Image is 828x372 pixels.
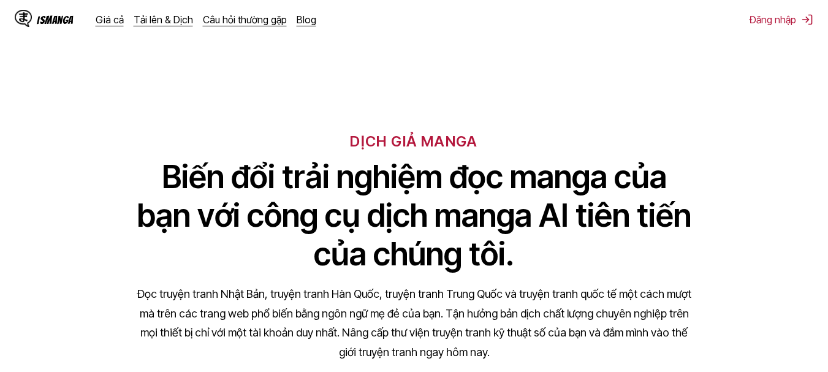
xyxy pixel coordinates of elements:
font: Đọc truyện tranh Nhật Bản, truyện tranh Hàn Quốc, truyện tranh Trung Quốc và truyện tranh quốc tế... [137,287,691,359]
font: Biến đổi trải nghiệm đọc manga của bạn với công cụ dịch manga AI tiên tiến của chúng tôi. [137,158,691,273]
font: DỊCH GIẢ MANGA [350,132,478,150]
a: Blog [297,13,316,26]
a: Tải lên & Dịch [134,13,193,26]
a: Câu hỏi thường gặp [203,13,287,26]
font: IsManga [37,14,74,26]
img: Đăng xuất [801,13,813,26]
a: Logo IsMangaIsManga [15,10,96,29]
img: Logo IsManga [15,10,32,27]
button: Đăng nhập [750,13,813,26]
a: Giá cả [96,13,124,26]
font: Đăng nhập [750,13,796,26]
